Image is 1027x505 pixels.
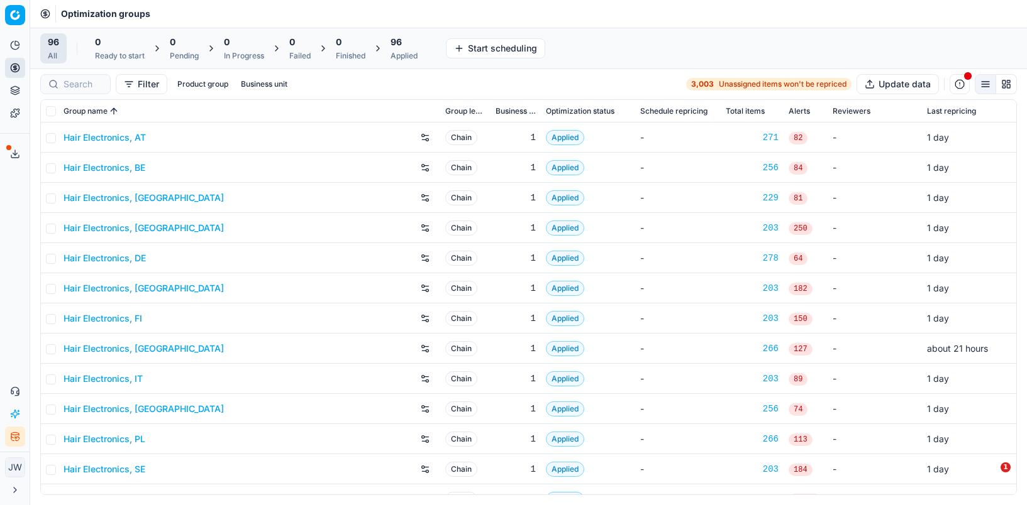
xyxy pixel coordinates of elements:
[64,342,224,355] a: Hair Electronics, [GEOGRAPHIC_DATA]
[691,79,714,89] strong: 3,003
[789,192,808,205] span: 81
[828,364,922,394] td: -
[496,403,536,415] div: 1
[789,132,808,144] span: 82
[170,36,175,48] span: 0
[108,105,120,117] button: Sorted by Group name ascending
[496,433,536,445] div: 1
[546,311,584,326] span: Applied
[635,273,721,303] td: -
[496,282,536,295] div: 1
[927,106,976,116] span: Last repricing
[726,192,779,204] a: 229
[927,464,949,474] span: 1 day
[789,403,808,416] span: 74
[726,372,779,385] a: 203
[726,282,779,295] a: 203
[726,433,779,445] a: 266
[546,462,584,477] span: Applied
[635,213,721,243] td: -
[445,341,477,356] span: Chain
[857,74,939,94] button: Update data
[445,106,486,116] span: Group level
[61,8,150,20] span: Optimization groups
[828,273,922,303] td: -
[726,342,779,355] a: 266
[64,131,146,144] a: Hair Electronics, AT
[64,372,143,385] a: Hair Electronics, IT
[726,403,779,415] a: 256
[635,454,721,484] td: -
[496,372,536,385] div: 1
[828,334,922,364] td: -
[336,51,365,61] div: Finished
[726,106,765,116] span: Total items
[172,77,233,92] button: Product group
[64,312,142,325] a: Hair Electronics, FI
[927,132,949,143] span: 1 day
[496,312,536,325] div: 1
[546,130,584,145] span: Applied
[635,334,721,364] td: -
[640,106,708,116] span: Schedule repricing
[789,373,808,386] span: 89
[64,433,145,445] a: Hair Electronics, PL
[64,282,224,295] a: Hair Electronics, [GEOGRAPHIC_DATA]
[789,162,808,175] span: 84
[789,106,810,116] span: Alerts
[726,161,779,174] a: 256
[64,403,224,415] a: Hair Electronics, [GEOGRAPHIC_DATA]
[546,106,614,116] span: Optimization status
[635,394,721,424] td: -
[726,252,779,264] div: 278
[445,190,477,205] span: Chain
[546,341,584,356] span: Applied
[64,463,145,475] a: Hair Electronics, SE
[635,424,721,454] td: -
[789,253,808,265] span: 64
[789,464,813,476] span: 184
[726,312,779,325] a: 203
[496,463,536,475] div: 1
[726,131,779,144] div: 271
[61,8,150,20] nav: breadcrumb
[445,462,477,477] span: Chain
[927,283,949,293] span: 1 day
[496,192,536,204] div: 1
[828,394,922,424] td: -
[635,122,721,153] td: -
[391,36,402,48] span: 96
[64,78,103,90] input: Search
[224,51,264,61] div: In Progress
[635,183,721,213] td: -
[927,403,949,414] span: 1 day
[224,36,230,48] span: 0
[446,38,545,58] button: Start scheduling
[6,458,25,477] span: JW
[546,160,584,175] span: Applied
[546,401,584,416] span: Applied
[445,220,477,236] span: Chain
[789,433,813,446] span: 113
[828,213,922,243] td: -
[927,494,949,504] span: 1 day
[927,162,949,173] span: 1 day
[828,153,922,183] td: -
[789,343,813,356] span: 127
[445,432,477,447] span: Chain
[927,222,949,233] span: 1 day
[635,153,721,183] td: -
[789,222,813,235] span: 250
[445,160,477,175] span: Chain
[546,371,584,386] span: Applied
[635,243,721,273] td: -
[445,130,477,145] span: Chain
[927,373,949,384] span: 1 day
[828,122,922,153] td: -
[546,251,584,266] span: Applied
